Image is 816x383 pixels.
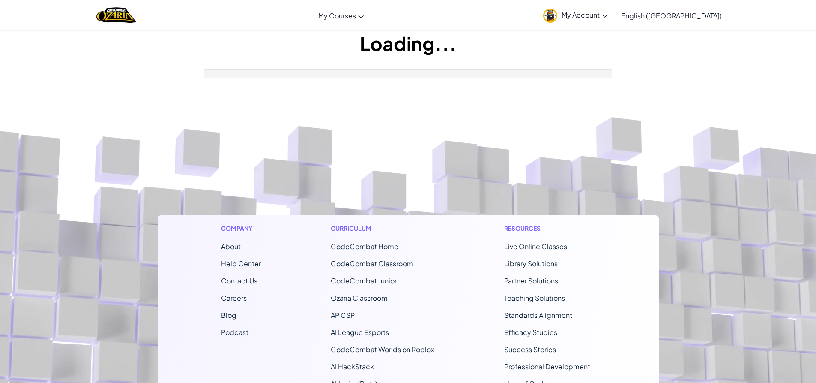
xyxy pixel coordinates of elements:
span: CodeCombat Home [331,242,398,251]
a: Professional Development [504,362,590,371]
a: Teaching Solutions [504,293,565,302]
a: Efficacy Studies [504,328,557,337]
a: Blog [221,311,236,320]
a: Help Center [221,259,261,268]
h1: Company [221,224,261,233]
a: CodeCombat Classroom [331,259,413,268]
a: Live Online Classes [504,242,567,251]
span: My Courses [318,11,356,20]
img: Home [96,6,136,24]
a: AP CSP [331,311,355,320]
a: Ozaria by CodeCombat logo [96,6,136,24]
img: avatar [543,9,557,23]
a: CodeCombat Worlds on Roblox [331,345,434,354]
a: English ([GEOGRAPHIC_DATA]) [617,4,726,27]
a: Success Stories [504,345,556,354]
span: Contact Us [221,276,257,285]
h1: Resources [504,224,595,233]
a: Standards Alignment [504,311,572,320]
a: AI HackStack [331,362,374,371]
a: CodeCombat Junior [331,276,397,285]
a: About [221,242,241,251]
a: My Account [539,2,612,29]
a: Partner Solutions [504,276,558,285]
a: Library Solutions [504,259,558,268]
h1: Curriculum [331,224,434,233]
a: Careers [221,293,247,302]
span: English ([GEOGRAPHIC_DATA]) [621,11,722,20]
a: AI League Esports [331,328,389,337]
span: My Account [562,10,607,19]
a: Podcast [221,328,248,337]
a: Ozaria Classroom [331,293,388,302]
a: My Courses [314,4,368,27]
